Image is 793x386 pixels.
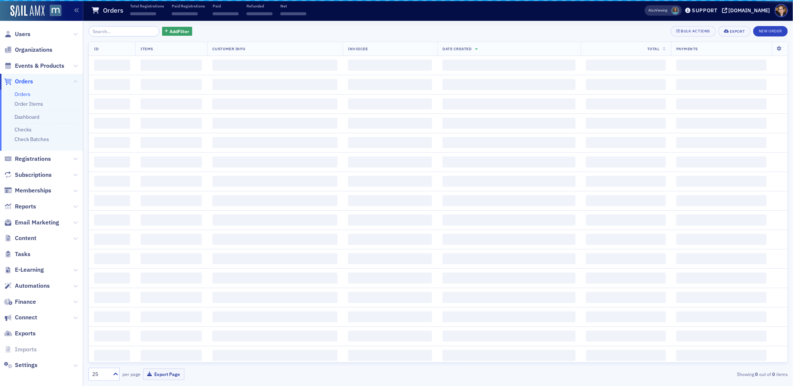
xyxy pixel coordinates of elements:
[4,250,30,258] a: Tasks
[141,234,202,245] span: ‌
[141,46,153,51] span: Items
[212,46,245,51] span: Customer Info
[676,46,698,51] span: Payments
[348,79,432,90] span: ‌
[212,137,338,148] span: ‌
[94,137,130,148] span: ‌
[771,371,776,377] strong: 0
[170,28,189,35] span: Add Filter
[730,29,745,34] div: Export
[141,195,202,206] span: ‌
[676,350,767,361] span: ‌
[442,272,576,284] span: ‌
[141,60,202,71] span: ‌
[586,137,666,148] span: ‌
[348,98,432,109] span: ‌
[141,311,202,322] span: ‌
[172,3,205,9] p: Paid Registrations
[15,250,30,258] span: Tasks
[15,202,36,211] span: Reports
[442,46,471,51] span: Date Created
[280,12,306,15] span: ‌
[676,214,767,226] span: ‌
[4,155,51,163] a: Registrations
[141,292,202,303] span: ‌
[15,234,36,242] span: Content
[15,171,52,179] span: Subscriptions
[676,292,767,303] span: ‌
[212,272,338,284] span: ‌
[94,118,130,129] span: ‌
[348,214,432,226] span: ‌
[348,118,432,129] span: ‌
[586,176,666,187] span: ‌
[130,3,164,9] p: Total Registrations
[676,79,767,90] span: ‌
[676,195,767,206] span: ‌
[94,176,130,187] span: ‌
[4,30,30,38] a: Users
[586,253,666,264] span: ‌
[212,292,338,303] span: ‌
[141,253,202,264] span: ‌
[15,266,44,274] span: E-Learning
[676,253,767,264] span: ‌
[718,26,751,36] button: Export
[15,62,64,70] span: Events & Products
[586,156,666,168] span: ‌
[15,298,36,306] span: Finance
[141,176,202,187] span: ‌
[442,79,576,90] span: ‌
[92,370,109,378] div: 25
[647,46,660,51] span: Total
[4,329,36,338] a: Exports
[676,234,767,245] span: ‌
[141,350,202,361] span: ‌
[676,176,767,187] span: ‌
[212,350,338,361] span: ‌
[348,46,368,51] span: Invoicee
[4,202,36,211] a: Reports
[4,234,36,242] a: Content
[348,311,432,322] span: ‌
[676,137,767,148] span: ‌
[94,253,130,264] span: ‌
[442,118,576,129] span: ‌
[729,7,770,14] div: [DOMAIN_NAME]
[442,137,576,148] span: ‌
[15,361,38,369] span: Settings
[442,292,576,303] span: ‌
[586,311,666,322] span: ‌
[15,46,52,54] span: Organizations
[4,171,52,179] a: Subscriptions
[4,62,64,70] a: Events & Products
[94,156,130,168] span: ‌
[15,313,37,322] span: Connect
[586,98,666,109] span: ‌
[15,155,51,163] span: Registrations
[586,214,666,226] span: ‌
[45,5,61,17] a: View Homepage
[50,5,61,16] img: SailAMX
[586,118,666,129] span: ‌
[213,3,239,9] p: Paid
[141,214,202,226] span: ‌
[586,79,666,90] span: ‌
[442,156,576,168] span: ‌
[280,3,306,9] p: Net
[649,8,668,13] span: Viewing
[671,26,716,36] button: Bulk Actions
[676,311,767,322] span: ‌
[348,331,432,342] span: ‌
[348,137,432,148] span: ‌
[676,272,767,284] span: ‌
[753,27,788,34] a: New Order
[676,60,767,71] span: ‌
[348,350,432,361] span: ‌
[10,5,45,17] img: SailAMX
[14,136,49,143] a: Check Batches
[753,26,788,36] button: New Order
[586,272,666,284] span: ‌
[586,234,666,245] span: ‌
[442,234,576,245] span: ‌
